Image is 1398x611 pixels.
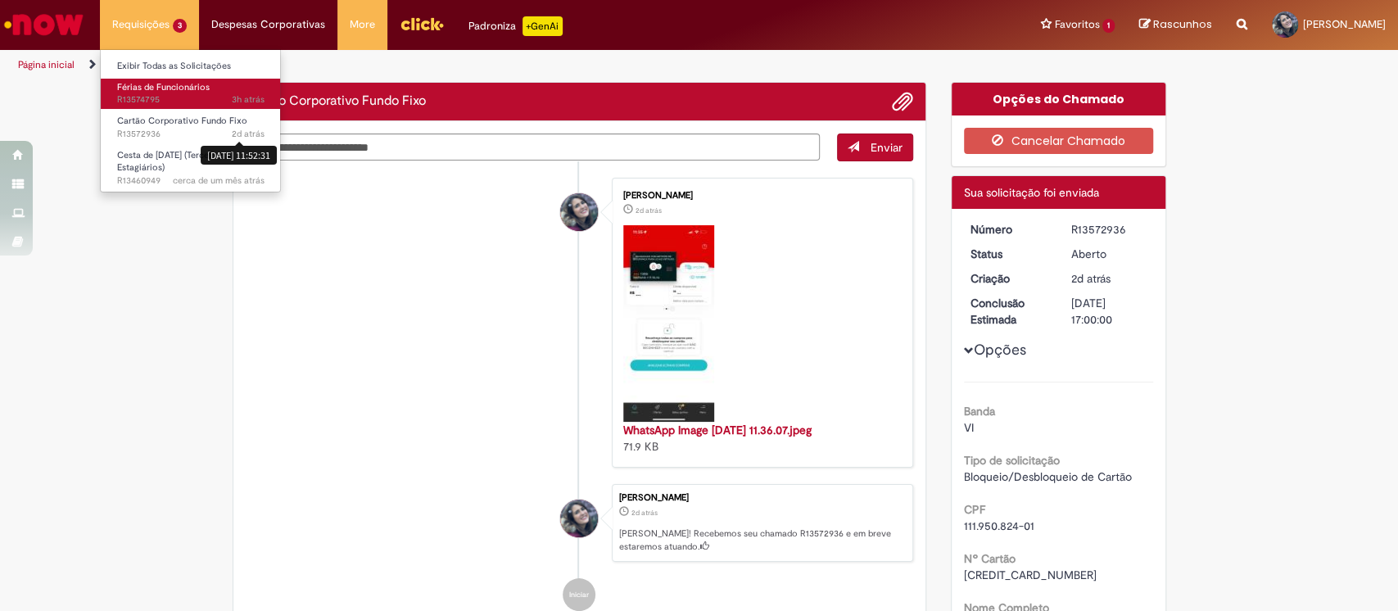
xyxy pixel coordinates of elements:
[631,508,658,518] span: 2d atrás
[117,81,210,93] span: Férias de Funcionários
[958,295,1059,328] dt: Conclusão Estimada
[871,140,903,155] span: Enviar
[958,221,1059,238] dt: Número
[560,500,598,537] div: Mariana Valois Ribeiro Silva
[837,134,913,161] button: Enviar
[1102,19,1115,33] span: 1
[117,128,265,141] span: R13572936
[964,128,1153,154] button: Cancelar Chamado
[636,206,662,215] time: 27/09/2025 11:52:25
[636,206,662,215] span: 2d atrás
[173,174,265,187] span: cerca de um mês atrás
[18,58,75,71] a: Página inicial
[1071,246,1147,262] div: Aberto
[964,185,1099,200] span: Sua solicitação foi enviada
[117,149,232,174] span: Cesta de [DATE] (Terceiros e Estagiários)
[232,93,265,106] span: 3h atrás
[1071,270,1147,287] div: 27/09/2025 11:52:30
[246,484,914,563] li: Mariana Valois Ribeiro Silva
[468,16,563,36] div: Padroniza
[101,112,281,143] a: Aberto R13572936 : Cartão Corporativo Fundo Fixo
[1303,17,1386,31] span: [PERSON_NAME]
[952,83,1165,115] div: Opções do Chamado
[350,16,375,33] span: More
[1071,295,1147,328] div: [DATE] 17:00:00
[112,16,170,33] span: Requisições
[560,193,598,231] div: Mariana Valois Ribeiro Silva
[101,57,281,75] a: Exibir Todas as Solicitações
[964,568,1097,582] span: [CREDIT_CARD_NUMBER]
[523,16,563,36] p: +GenAi
[619,527,904,553] p: [PERSON_NAME]! Recebemos seu chamado R13572936 e em breve estaremos atuando.
[1071,271,1111,286] span: 2d atrás
[964,453,1060,468] b: Tipo de solicitação
[964,551,1016,566] b: Nº Cartão
[623,422,896,455] div: 71.9 KB
[232,128,265,140] span: 2d atrás
[12,50,920,80] ul: Trilhas de página
[246,134,821,161] textarea: Digite sua mensagem aqui...
[211,16,325,33] span: Despesas Corporativas
[1139,17,1212,33] a: Rascunhos
[631,508,658,518] time: 27/09/2025 11:52:30
[117,115,247,127] span: Cartão Corporativo Fundo Fixo
[958,246,1059,262] dt: Status
[964,469,1132,484] span: Bloqueio/Desbloqueio de Cartão
[623,191,896,201] div: [PERSON_NAME]
[964,518,1034,533] span: 111.950.824-01
[623,423,812,437] a: WhatsApp Image [DATE] 11.36.07.jpeg
[1153,16,1212,32] span: Rascunhos
[232,93,265,106] time: 29/09/2025 07:47:29
[117,174,265,188] span: R13460949
[964,420,974,435] span: VI
[619,493,904,503] div: [PERSON_NAME]
[173,19,187,33] span: 3
[101,79,281,109] a: Aberto R13574795 : Férias de Funcionários
[1054,16,1099,33] span: Favoritos
[400,11,444,36] img: click_logo_yellow_360x200.png
[958,270,1059,287] dt: Criação
[964,502,985,517] b: CPF
[100,49,281,192] ul: Requisições
[892,91,913,112] button: Adicionar anexos
[201,146,277,165] div: [DATE] 11:52:31
[964,404,995,419] b: Banda
[1071,221,1147,238] div: R13572936
[101,147,281,182] a: Aberto R13460949 : Cesta de Natal (Terceiros e Estagiários)
[246,94,426,109] h2: Cartão Corporativo Fundo Fixo Histórico de tíquete
[1071,271,1111,286] time: 27/09/2025 11:52:30
[117,93,265,106] span: R13574795
[2,8,86,41] img: ServiceNow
